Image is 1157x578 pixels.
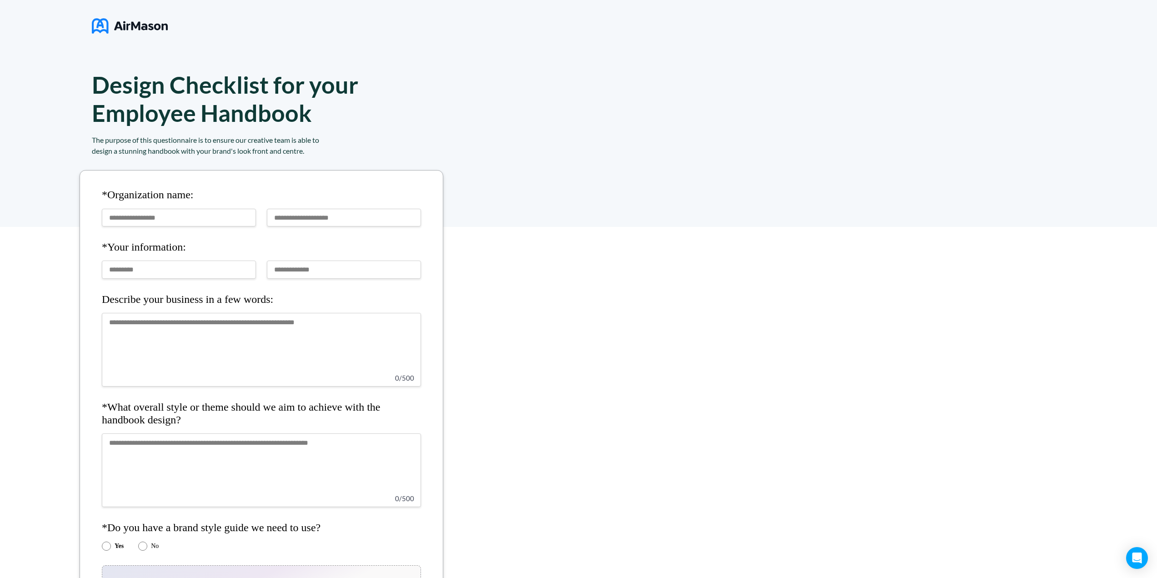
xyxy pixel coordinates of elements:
h4: *Your information: [102,241,421,254]
div: design a stunning handbook with your brand's look front and centre. [92,146,465,156]
h1: Design Checklist for your Employee Handbook [92,70,358,127]
label: No [151,543,159,550]
h4: *Organization name: [102,189,421,201]
label: Yes [115,543,124,550]
h4: Describe your business in a few words: [102,293,421,306]
div: The purpose of this questionnaire is to ensure our creative team is able to [92,135,465,146]
div: Open Intercom Messenger [1126,547,1148,569]
span: 0 / 500 [395,494,414,503]
img: logo [92,15,168,37]
h4: *Do you have a brand style guide we need to use? [102,522,421,534]
span: 0 / 500 [395,374,414,382]
h4: *What overall style or theme should we aim to achieve with the handbook design? [102,401,421,426]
